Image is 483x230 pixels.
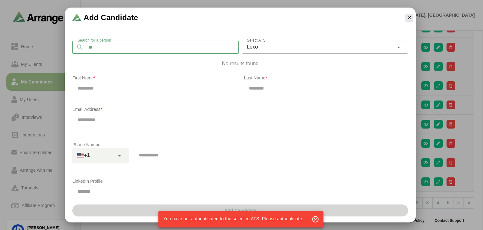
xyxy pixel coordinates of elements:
p: No results found [72,61,408,66]
p: LinkedIn Profile [72,177,408,185]
p: Phone Number [72,141,408,148]
span: Add Candidate [84,13,138,23]
p: Last Name [244,74,408,82]
p: Email Address [72,106,408,113]
span: Loxo [247,43,258,51]
span: You have not authenticated to the selected ATS. Please authenticate. [163,216,303,221]
p: First Name [72,74,236,82]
